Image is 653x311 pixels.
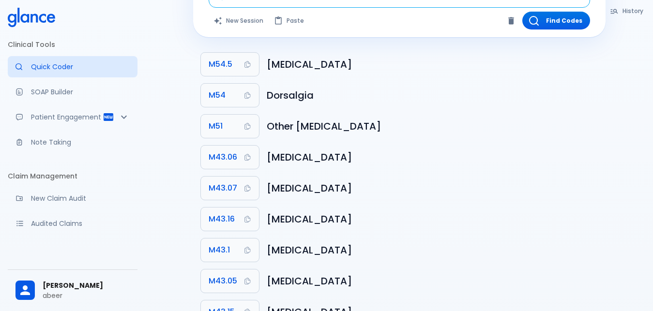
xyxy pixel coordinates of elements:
button: Copy Code M43.06 to clipboard [201,146,259,169]
p: Audited Claims [31,219,130,228]
button: Copy Code M54 to clipboard [201,84,259,107]
button: Copy Code M43.1 to clipboard [201,238,259,262]
span: M43.06 [209,150,237,164]
button: Find Codes [522,12,590,30]
p: SOAP Builder [31,87,130,97]
button: History [605,4,649,18]
h6: Other intervertebral disc disorders [267,118,598,134]
a: View audited claims [8,213,137,234]
span: [PERSON_NAME] [43,281,130,291]
div: [PERSON_NAME]abeer [8,274,137,307]
p: New Claim Audit [31,193,130,203]
p: abeer [43,291,130,300]
li: Claim Management [8,164,137,188]
button: Copy Code M43.16 to clipboard [201,207,259,231]
h6: Dorsalgia [267,88,598,103]
a: Monitor progress of claim corrections [8,238,137,259]
button: Clear [504,14,518,28]
button: Paste from clipboard [269,12,310,30]
span: M51 [209,119,223,133]
span: M43.05 [209,274,237,288]
button: Copy Code M51 to clipboard [201,115,259,138]
a: Docugen: Compose a clinical documentation in seconds [8,81,137,103]
span: M54 [209,89,226,102]
h6: Spondylolysis, lumbosacral region [267,180,598,196]
div: Patient Reports & Referrals [8,106,137,128]
h6: Spondylolisthesis, lumbar region [267,211,598,227]
p: Note Taking [31,137,130,147]
li: Clinical Tools [8,33,137,56]
a: Advanced note-taking [8,132,137,153]
p: Patient Engagement [31,112,103,122]
button: Copy Code M54.5 to clipboard [201,53,259,76]
span: M54.5 [209,58,232,71]
p: Quick Coder [31,62,130,72]
h6: Spondylolysis, thoracolumbar region [267,273,598,289]
button: Clears all inputs and results. [209,12,269,30]
h6: Spondylolisthesis [267,242,598,258]
span: M43.1 [209,243,230,257]
span: M43.16 [209,212,235,226]
h6: Spondylolysis, lumbar region [267,149,598,165]
button: Copy Code M43.05 to clipboard [201,269,259,293]
span: M43.07 [209,181,237,195]
h6: Low back pain [267,57,598,72]
a: Moramiz: Find ICD10AM codes instantly [8,56,137,77]
button: Copy Code M43.07 to clipboard [201,177,259,200]
a: Audit a new claim [8,188,137,209]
